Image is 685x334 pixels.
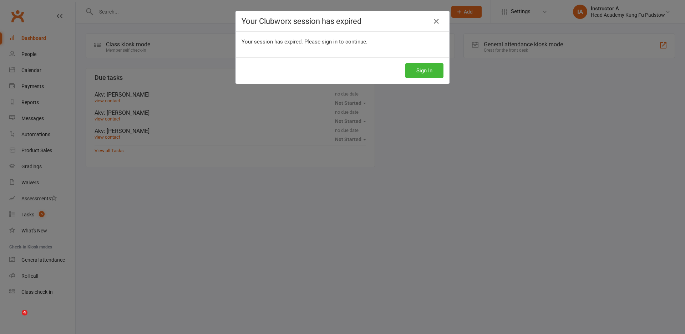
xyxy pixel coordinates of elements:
button: Sign In [405,63,443,78]
span: Your session has expired. Please sign in to continue. [242,38,367,45]
iframe: Intercom live chat [7,310,24,327]
a: Close [431,16,442,27]
span: 4 [22,310,27,315]
h4: Your Clubworx session has expired [242,17,443,26]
